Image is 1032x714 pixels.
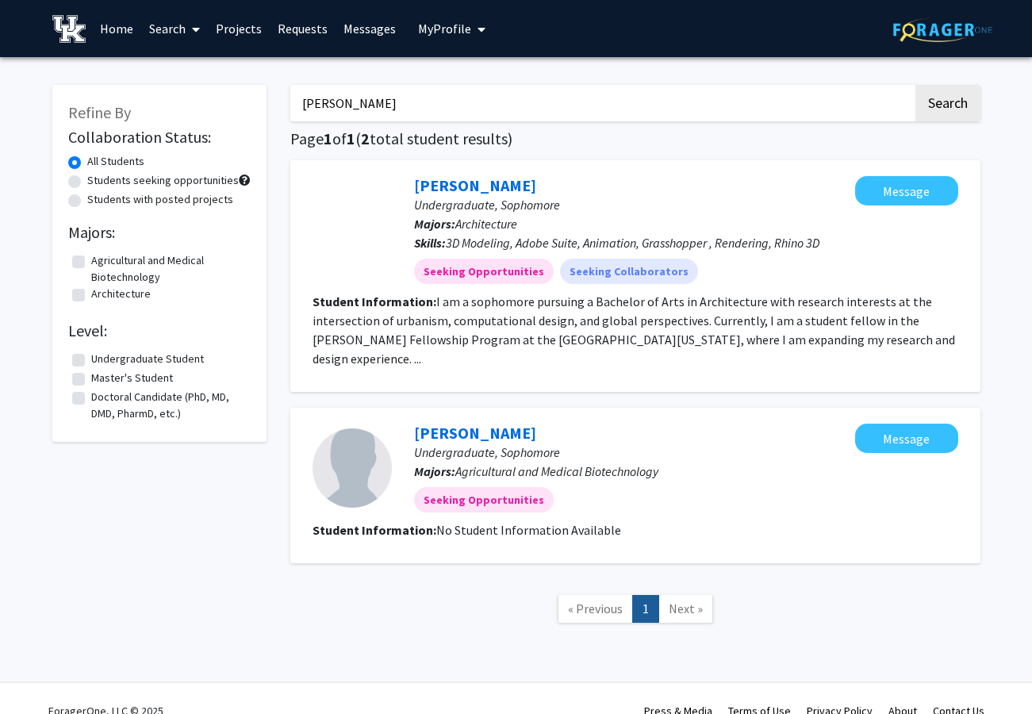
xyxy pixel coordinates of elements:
[446,235,819,251] span: 3D Modeling, Adobe Suite, Animation, Grasshopper , Rendering, Rhino 3D
[324,129,332,148] span: 1
[290,579,980,643] nav: Page navigation
[87,191,233,208] label: Students with posted projects
[91,389,247,422] label: Doctoral Candidate (PhD, MD, DMD, PharmD, etc.)
[560,259,698,284] mat-chip: Seeking Collaborators
[414,259,554,284] mat-chip: Seeking Opportunities
[290,85,913,121] input: Search Keywords
[568,601,623,616] span: « Previous
[270,1,336,56] a: Requests
[92,1,141,56] a: Home
[455,216,517,232] span: Architecture
[414,444,560,460] span: Undergraduate, Sophomore
[558,595,633,623] a: Previous Page
[68,102,131,122] span: Refine By
[855,176,958,205] button: Message Ayusma Karki
[313,522,436,538] b: Student Information:
[141,1,208,56] a: Search
[855,424,958,453] button: Message Krishal Karki
[893,17,992,42] img: ForagerOne Logo
[414,463,455,479] b: Majors:
[68,321,251,340] h2: Level:
[669,601,703,616] span: Next »
[658,595,713,623] a: Next Page
[87,172,239,189] label: Students seeking opportunities
[313,294,436,309] b: Student Information:
[436,522,621,538] span: No Student Information Available
[632,595,659,623] a: 1
[208,1,270,56] a: Projects
[52,15,86,43] img: University of Kentucky Logo
[414,175,536,195] a: [PERSON_NAME]
[414,216,455,232] b: Majors:
[418,21,471,36] span: My Profile
[915,85,980,121] button: Search
[414,197,560,213] span: Undergraduate, Sophomore
[91,252,247,286] label: Agricultural and Medical Biotechnology
[12,643,67,702] iframe: Chat
[336,1,404,56] a: Messages
[414,423,536,443] a: [PERSON_NAME]
[68,128,251,147] h2: Collaboration Status:
[91,286,151,302] label: Architecture
[91,351,204,367] label: Undergraduate Student
[68,223,251,242] h2: Majors:
[91,370,173,386] label: Master's Student
[361,129,370,148] span: 2
[455,463,658,479] span: Agricultural and Medical Biotechnology
[313,294,955,367] fg-read-more: I am a sophomore pursuing a Bachelor of Arts in Architecture with research interests at the inter...
[414,487,554,512] mat-chip: Seeking Opportunities
[347,129,355,148] span: 1
[414,235,446,251] b: Skills:
[87,153,144,170] label: All Students
[290,129,980,148] h1: Page of ( total student results)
